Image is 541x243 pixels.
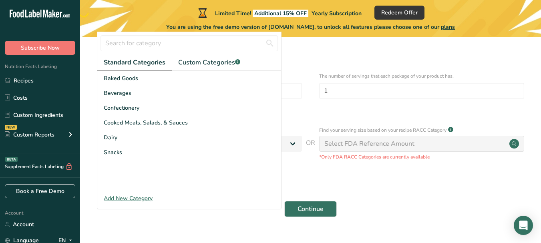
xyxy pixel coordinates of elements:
[298,204,324,214] span: Continue
[5,157,18,162] div: BETA
[381,8,418,17] span: Redeem Offer
[324,139,414,149] div: Select FDA Reference Amount
[5,125,17,130] div: NEW
[104,118,188,127] span: Cooked Meals, Salads, & Sauces
[104,133,117,142] span: Dairy
[319,153,524,161] p: *Only FDA RACC Categories are currently available
[5,184,75,198] a: Book a Free Demo
[104,104,139,112] span: Confectionery
[104,89,131,97] span: Beverages
[5,41,75,55] button: Subscribe Now
[178,58,240,67] span: Custom Categories
[284,201,337,217] button: Continue
[21,44,60,52] span: Subscribe Now
[312,10,362,17] span: Yearly Subscription
[97,194,281,203] div: Add New Category
[319,72,524,80] p: The number of servings that each package of your product has.
[104,74,138,82] span: Baked Goods
[5,131,54,139] div: Custom Reports
[306,138,315,161] span: OR
[197,8,362,18] div: Limited Time!
[101,35,278,51] input: Search for category
[104,58,165,67] span: Standard Categories
[319,127,446,134] p: Find your serving size based on your recipe RACC Category
[104,148,122,157] span: Snacks
[166,23,455,31] span: You are using the free demo version of [DOMAIN_NAME], to unlock all features please choose one of...
[374,6,424,20] button: Redeem Offer
[441,23,455,31] span: plans
[253,10,308,17] span: Additional 15% OFF
[514,216,533,235] div: Open Intercom Messenger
